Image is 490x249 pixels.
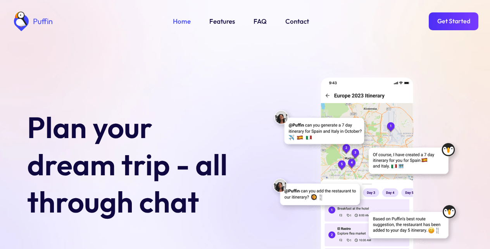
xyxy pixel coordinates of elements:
h1: Plan your dream trip - all through chat [27,109,240,220]
a: Contact [285,16,309,26]
a: Home [173,16,191,26]
a: Get Started [429,12,478,30]
a: home [12,12,53,31]
a: FAQ [254,16,267,26]
a: Features [209,16,235,26]
div: Puffin [31,17,53,25]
